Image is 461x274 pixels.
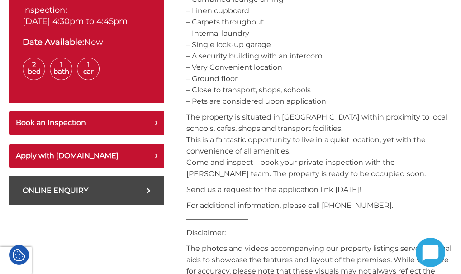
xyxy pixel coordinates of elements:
[186,200,452,222] p: For additional information, please call [PHONE_NUMBER]. _________________
[186,184,452,195] p: Send us a request for the application link [DATE]!
[23,36,151,48] div: Now
[50,58,72,80] span: 1 Bath
[9,176,164,205] a: Online Enquiry
[9,144,164,168] button: Apply with [DOMAIN_NAME]
[23,5,67,15] span: Inspection:
[9,111,164,135] button: Book an Inspection
[9,245,29,265] div: Cookie Settings
[186,111,452,179] p: The property is situated in [GEOGRAPHIC_DATA] within proximity to local schools, cafes, shops and...
[23,37,84,47] strong: Date Available:
[77,58,100,80] span: 1 Car
[23,58,45,80] span: 2 Bed
[186,227,452,238] p: Disclaimer:
[23,16,128,26] span: [DATE] 4:30pm to 4:45pm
